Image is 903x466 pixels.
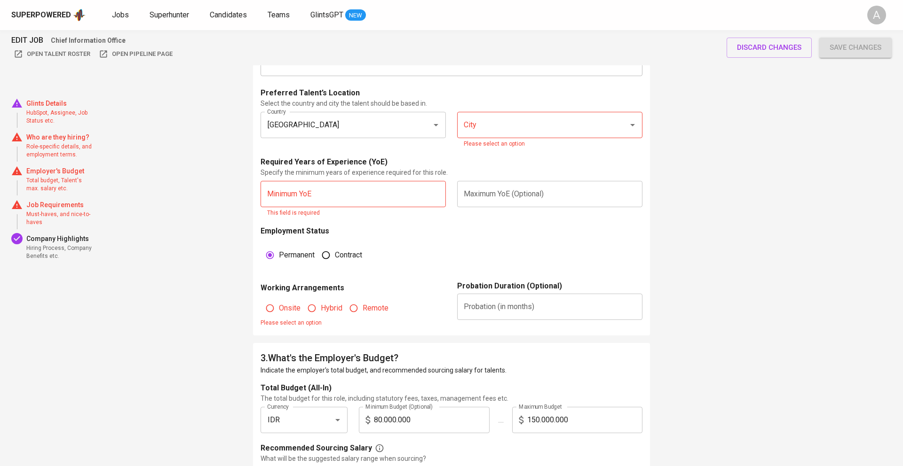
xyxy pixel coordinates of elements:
img: app logo [73,8,86,22]
p: Indicate the employer's total budget, and recommended sourcing salary for talents. [261,365,642,375]
span: discard changes [737,41,801,54]
button: Save changes [819,38,892,57]
button: Open [331,413,344,427]
p: Company Highlights [26,234,94,243]
a: Superhunter [150,9,191,21]
span: Candidates [210,10,247,19]
span: Teams [268,10,290,19]
button: Open Pipeline Page [96,47,175,62]
p: The total budget for this role, including statutory fees, taxes, management fees etc. [261,394,642,403]
p: Chief Information Office [51,36,126,45]
p: Required Years of Experience (YoE) [261,156,388,168]
p: What will be the suggested salary range when sourcing? [261,454,642,463]
p: Preferred Talent’s Location [261,87,360,99]
p: Specify the minimum years of experience required for this role. [261,168,642,177]
span: Total budget, Talent's max. salary etc. [26,177,94,193]
div: Superpowered [11,10,71,21]
div: A [867,6,886,24]
p: Please select an option [261,318,446,328]
span: 3 . [261,352,268,364]
span: GlintsGPT [310,10,343,19]
span: Must-haves, and nice-to-haves [26,210,94,226]
span: Role-specific details, and employment terms. [26,143,94,159]
span: Save changes [830,41,881,54]
span: Open Talent Roster [14,49,90,60]
p: Total Budget (All-In) [261,382,332,394]
a: Candidates [210,9,249,21]
span: Superhunter [150,10,189,19]
p: Job Requirements [26,200,94,210]
p: This field is required [267,209,439,218]
p: Employment Status [261,225,329,237]
p: Glints Details [26,99,94,108]
span: Open Pipeline Page [99,49,173,60]
span: EDIT JOB [11,34,43,47]
h6: What's the Employer's Budget? [261,350,642,365]
span: Contract [335,249,362,261]
button: discard changes [727,38,812,57]
span: Hiring Process, Company Benefits etc. [26,244,94,260]
span: NEW [345,11,366,20]
a: Jobs [112,9,131,21]
p: Select the country and city the talent should be based in. [261,99,642,108]
p: Recommended Sourcing Salary [261,443,372,454]
span: Remote [363,303,388,314]
a: Teams [268,9,292,21]
button: Open [429,118,443,132]
span: HubSpot, Assignee, Job Status etc. [26,109,94,125]
button: Open [626,118,639,132]
p: Employer's Budget [26,166,94,176]
p: Please select an option [464,140,636,149]
a: Superpoweredapp logo [11,8,86,22]
span: Hybrid [321,303,342,314]
p: Probation Duration (Optional) [457,280,642,292]
span: Jobs [112,10,129,19]
p: Working Arrangements [261,282,446,294]
button: Open Talent Roster [11,47,93,62]
span: Onsite [279,303,301,314]
p: Who are they hiring? [26,132,94,142]
span: Permanent [279,249,315,261]
a: GlintsGPT NEW [310,9,366,21]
